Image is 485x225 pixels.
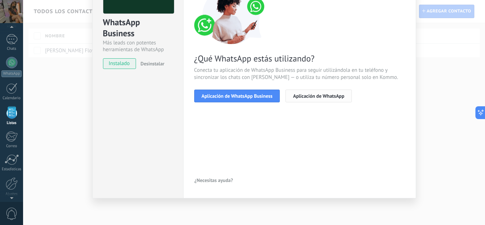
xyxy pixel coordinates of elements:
[141,60,164,67] span: Desinstalar
[103,17,173,39] div: WhatsApp Business
[285,90,352,102] button: Aplicación de WhatsApp
[195,178,233,183] span: ¿Necesitas ayuda?
[1,96,22,101] div: Calendario
[1,70,22,77] div: WhatsApp
[1,167,22,172] div: Estadísticas
[194,90,280,102] button: Aplicación de WhatsApp Business
[1,47,22,51] div: Chats
[194,53,405,64] span: ¿Qué WhatsApp estás utilizando?
[194,67,405,81] span: Conecta tu aplicación de WhatsApp Business para seguir utilizándola en tu teléfono y sincronizar ...
[103,58,136,69] span: instalado
[1,144,22,149] div: Correo
[293,93,344,98] span: Aplicación de WhatsApp
[138,58,164,69] button: Desinstalar
[103,39,173,53] div: Más leads con potentes herramientas de WhatsApp
[202,93,273,98] span: Aplicación de WhatsApp Business
[1,121,22,125] div: Listas
[194,175,234,186] button: ¿Necesitas ayuda?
